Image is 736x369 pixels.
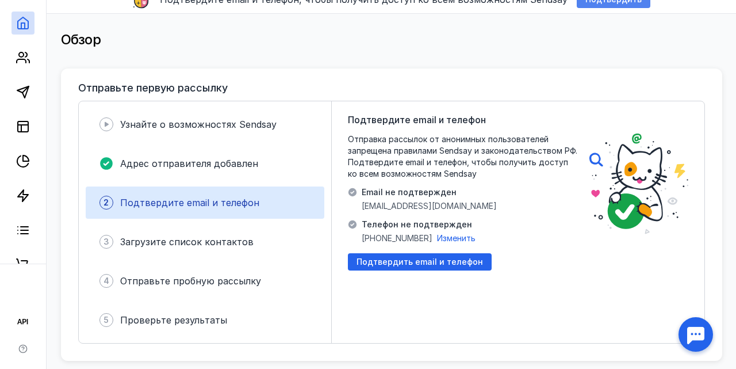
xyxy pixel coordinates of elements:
span: [EMAIL_ADDRESS][DOMAIN_NAME] [362,200,497,212]
button: Изменить [437,233,476,244]
span: Адрес отправителя добавлен [120,158,258,169]
button: Подтвердить email и телефон [348,253,492,271]
img: poster [589,134,688,234]
span: [PHONE_NUMBER] [362,233,432,244]
span: Обзор [61,31,101,48]
span: Загрузите список контактов [120,236,254,248]
span: Изменить [437,233,476,243]
span: Узнайте о возможностях Sendsay [120,119,277,130]
span: Email не подтвержден [362,187,497,198]
span: 4 [103,275,109,287]
span: Проверьте результаты [120,314,227,326]
span: Телефон не подтвержден [362,219,476,230]
span: Подтвердить email и телефон [356,257,483,267]
span: Подтвердите email и телефон [348,113,486,127]
h3: Отправьте первую рассылку [78,82,228,94]
span: 5 [103,314,109,326]
span: Отправка рассылок от анонимных пользователей запрещена правилами Sendsay и законодательством РФ. ... [348,134,578,180]
span: 2 [103,197,109,208]
span: Подтвердите email и телефон [120,197,259,208]
span: Отправьте пробную рассылку [120,275,261,287]
span: 3 [103,236,109,248]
